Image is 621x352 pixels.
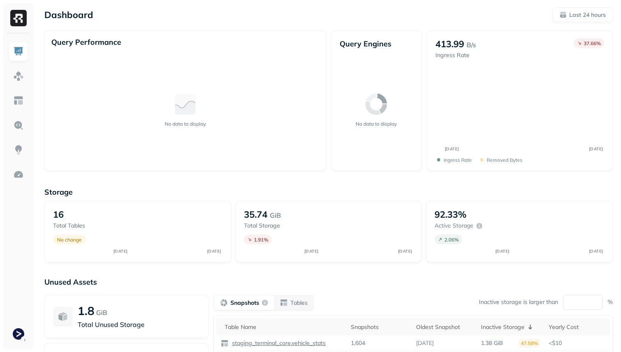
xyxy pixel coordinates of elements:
[518,339,540,347] p: 47.58%
[230,339,326,347] p: staging_terminal_core.vehicle_stats
[165,121,206,127] p: No data to display
[57,237,82,243] p: No change
[549,323,606,331] div: Yearly Cost
[96,308,107,317] p: GiB
[13,120,24,131] img: Query Explorer
[13,95,24,106] img: Asset Explorer
[467,40,476,50] p: B/s
[351,323,408,331] div: Snapshots
[207,248,221,254] tspan: [DATE]
[435,38,464,50] p: 413.99
[304,248,319,254] tspan: [DATE]
[13,46,24,57] img: Dashboard
[78,304,94,318] p: 1.8
[254,237,268,243] p: 1.91 %
[44,277,613,287] p: Unused Assets
[416,323,473,331] div: Oldest Snapshot
[230,299,259,307] p: Snapshots
[244,209,267,220] p: 35.74
[479,298,558,306] p: Inactive storage is larger than
[589,146,603,152] tspan: [DATE]
[435,51,476,59] p: Ingress Rate
[549,339,606,347] p: <$10
[584,40,601,46] p: 37.66 %
[113,248,128,254] tspan: [DATE]
[607,298,613,306] p: %
[444,157,472,163] p: Ingress Rate
[435,222,474,230] p: Active storage
[13,169,24,180] img: Optimization
[51,37,121,47] p: Query Performance
[13,328,24,340] img: Terminal Staging
[487,157,522,163] p: Removed bytes
[13,71,24,81] img: Assets
[356,121,397,127] p: No data to display
[78,320,200,329] p: Total Unused Storage
[225,323,343,331] div: Table Name
[290,299,308,307] p: Tables
[229,339,326,347] a: staging_terminal_core.vehicle_stats
[398,248,412,254] tspan: [DATE]
[552,7,613,22] button: Last 24 hours
[444,146,459,152] tspan: [DATE]
[53,222,112,230] p: Total tables
[444,237,459,243] p: 2.06 %
[270,210,281,220] p: GiB
[495,248,509,254] tspan: [DATE]
[44,187,613,197] p: Storage
[13,145,24,155] img: Insights
[221,339,229,347] img: table
[351,339,365,347] p: 1,604
[10,10,27,26] img: Ryft
[481,339,503,347] p: 1.38 GiB
[340,39,413,48] p: Query Engines
[53,209,64,220] p: 16
[589,248,603,254] tspan: [DATE]
[481,323,524,331] p: Inactive Storage
[569,11,606,19] p: Last 24 hours
[244,222,303,230] p: Total storage
[416,339,434,347] p: [DATE]
[435,209,467,220] p: 92.33%
[44,9,93,21] p: Dashboard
